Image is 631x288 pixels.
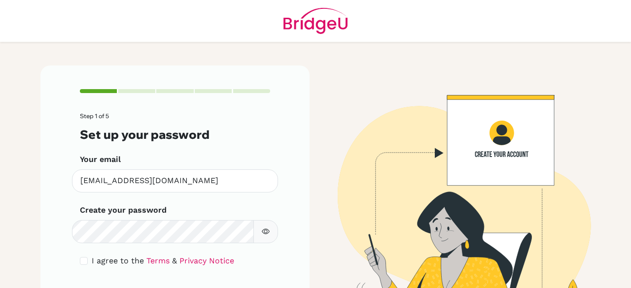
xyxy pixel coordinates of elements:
span: I agree to the [92,256,144,265]
label: Your email [80,154,121,165]
a: Privacy Notice [179,256,234,265]
label: Create your password [80,204,167,216]
span: & [172,256,177,265]
h3: Set up your password [80,128,270,142]
input: Insert your email* [72,169,278,192]
a: Terms [146,256,170,265]
span: Step 1 of 5 [80,112,109,120]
